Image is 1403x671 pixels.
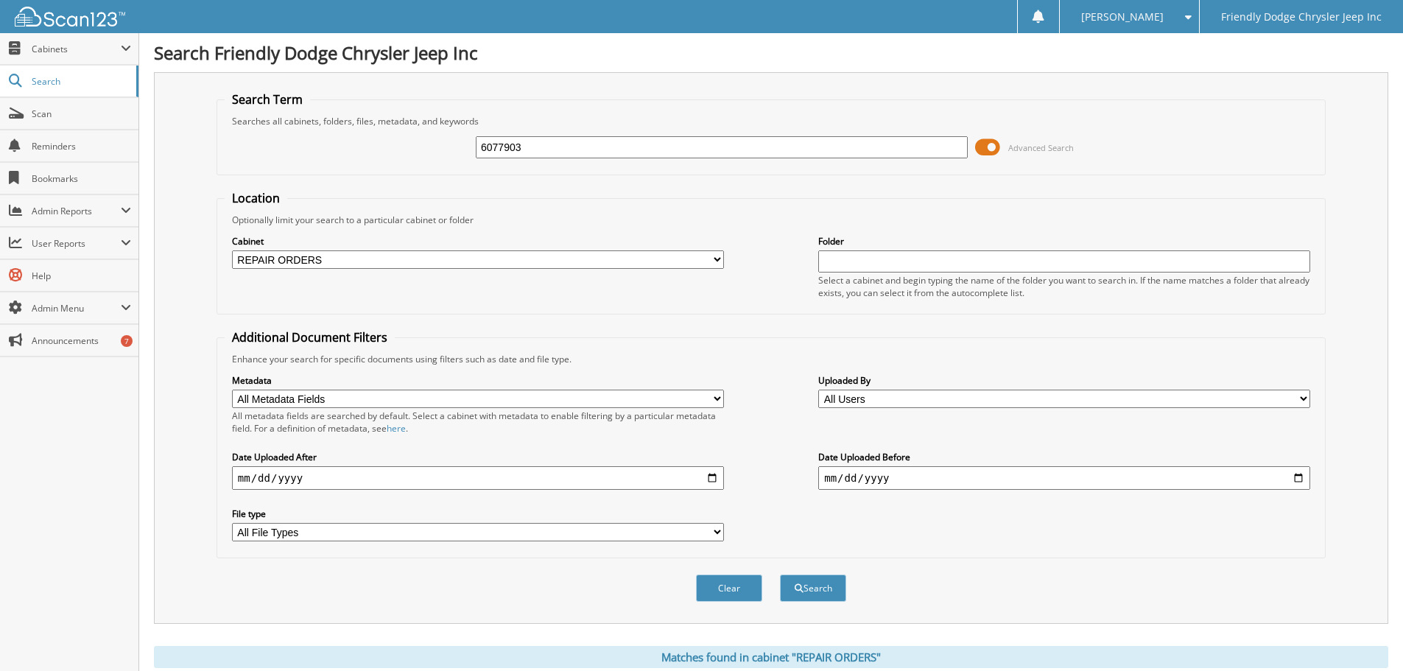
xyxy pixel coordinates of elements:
[232,410,724,435] div: All metadata fields are searched by default. Select a cabinet with metadata to enable filtering b...
[32,237,121,250] span: User Reports
[32,75,129,88] span: Search
[32,334,131,347] span: Announcements
[818,235,1310,247] label: Folder
[225,190,287,206] legend: Location
[818,466,1310,490] input: end
[32,270,131,282] span: Help
[225,115,1318,127] div: Searches all cabinets, folders, files, metadata, and keywords
[818,274,1310,299] div: Select a cabinet and begin typing the name of the folder you want to search in. If the name match...
[232,235,724,247] label: Cabinet
[232,507,724,520] label: File type
[225,353,1318,365] div: Enhance your search for specific documents using filters such as date and file type.
[780,575,846,602] button: Search
[1081,13,1164,21] span: [PERSON_NAME]
[32,140,131,152] span: Reminders
[1221,13,1382,21] span: Friendly Dodge Chrysler Jeep Inc
[387,422,406,435] a: here
[225,214,1318,226] div: Optionally limit your search to a particular cabinet or folder
[32,302,121,315] span: Admin Menu
[32,205,121,217] span: Admin Reports
[121,335,133,347] div: 7
[32,43,121,55] span: Cabinets
[154,646,1388,668] div: Matches found in cabinet "REPAIR ORDERS"
[232,466,724,490] input: start
[818,374,1310,387] label: Uploaded By
[154,41,1388,65] h1: Search Friendly Dodge Chrysler Jeep Inc
[232,374,724,387] label: Metadata
[232,451,724,463] label: Date Uploaded After
[818,451,1310,463] label: Date Uploaded Before
[32,172,131,185] span: Bookmarks
[225,91,310,108] legend: Search Term
[32,108,131,120] span: Scan
[15,7,125,27] img: scan123-logo-white.svg
[1008,142,1074,153] span: Advanced Search
[696,575,762,602] button: Clear
[225,329,395,345] legend: Additional Document Filters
